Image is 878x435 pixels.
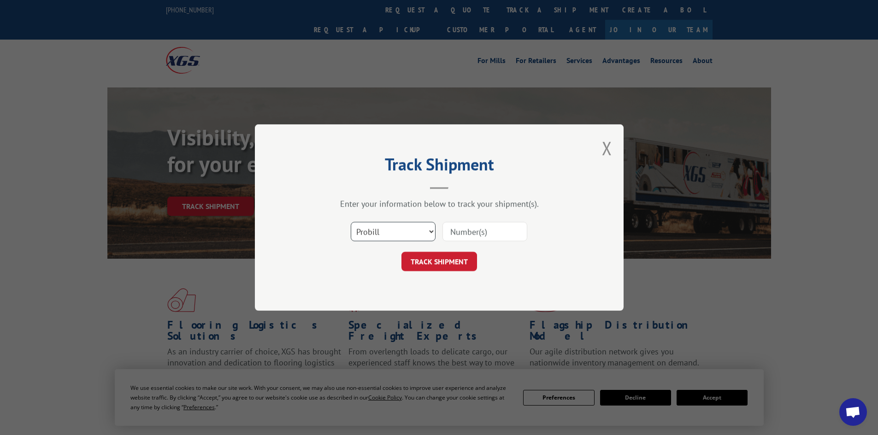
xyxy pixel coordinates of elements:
h2: Track Shipment [301,158,577,175]
div: Enter your information below to track your shipment(s). [301,198,577,209]
button: Close modal [602,136,612,160]
div: Open chat [839,398,867,426]
input: Number(s) [442,222,527,241]
button: TRACK SHIPMENT [401,252,477,271]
